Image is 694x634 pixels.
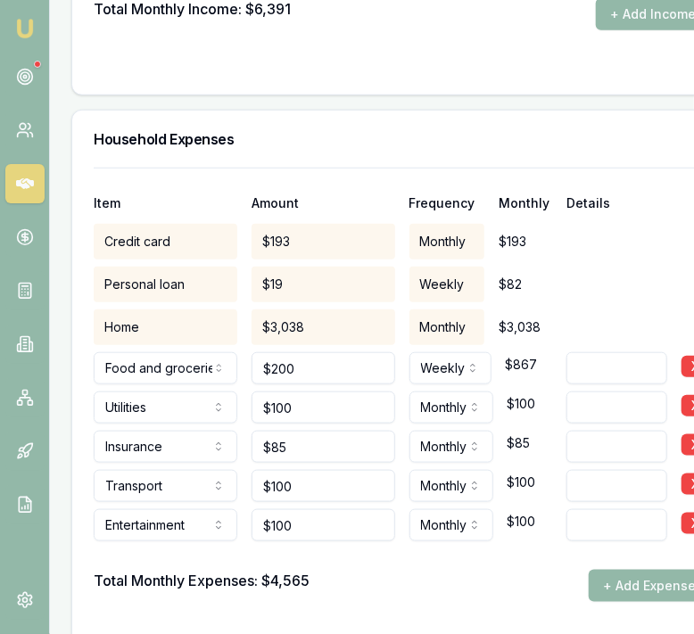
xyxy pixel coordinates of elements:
[506,347,559,383] div: $867
[508,465,561,500] div: $100
[94,570,310,602] div: Total Monthly Expenses: $4,565
[499,276,552,293] div: $82
[508,504,561,539] div: $100
[94,309,237,345] div: Home
[94,197,237,210] div: Item
[252,470,395,502] input: $
[508,386,561,422] div: $100
[409,309,485,345] div: Monthly
[252,197,395,210] div: Amount
[94,224,237,259] div: Credit card
[409,197,475,210] div: Frequency
[252,509,395,541] input: $
[94,267,237,302] div: Personal loan
[252,224,395,259] div: $193
[252,431,395,463] input: $
[252,352,395,384] input: $
[252,267,395,302] div: $19
[252,309,395,345] div: $3,038
[409,224,485,259] div: Monthly
[409,267,485,302] div: Weekly
[508,425,561,461] div: $85
[252,391,395,424] input: $
[499,318,552,336] div: $3,038
[14,18,36,39] img: emu-icon-u.png
[499,233,552,251] div: $193
[499,197,552,210] div: Monthly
